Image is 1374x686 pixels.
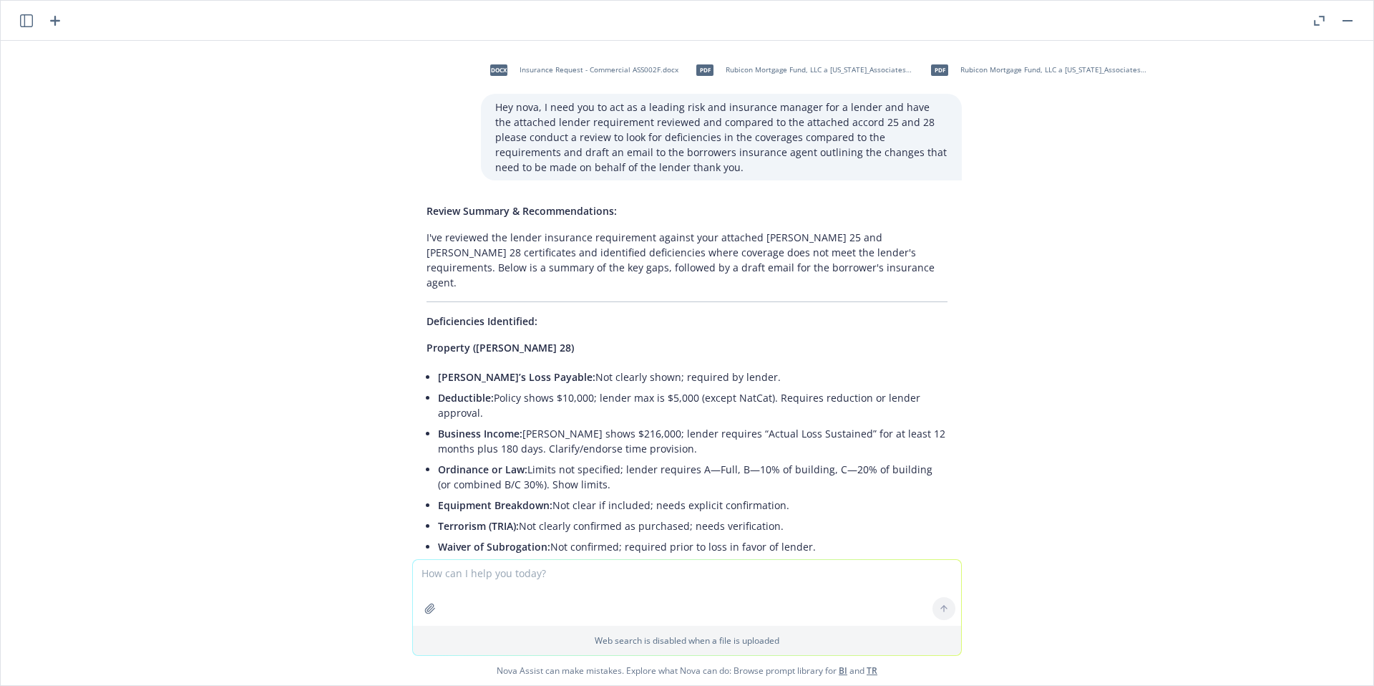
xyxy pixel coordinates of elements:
p: Web search is disabled when a file is uploaded [422,634,952,647]
span: Equipment Breakdown: [438,498,552,512]
div: docxInsurance Request - Commercial ASS002F.docx [481,52,681,88]
span: Review Summary & Recommendations: [427,204,617,218]
div: pdfRubicon Mortgage Fund, LLC a [US_STATE]_Associates Insectary_25-26 escrow_9-10-2025_484308642.pdf [687,52,916,88]
li: [PERSON_NAME] appears specific. If blanket, confirm limit applies per location. [438,557,947,578]
li: Policy shows $10,000; lender max is $5,000 (except NatCat). Requires reduction or lender approval. [438,387,947,423]
li: Not clear if included; needs explicit confirmation. [438,495,947,516]
span: pdf [931,64,948,75]
li: Limits not specified; lender requires A—Full, B—10% of building, C—20% of building (or combined B... [438,459,947,495]
span: Property ([PERSON_NAME] 28) [427,341,574,354]
li: Not confirmed; required prior to loss in favor of lender. [438,536,947,557]
li: [PERSON_NAME] shows $216,000; lender requires “Actual Loss Sustained” for at least 12 months plus... [438,423,947,459]
span: Rubicon Mortgage Fund, LLC a [US_STATE]_Associates Insectary_25-26 escrow_9-10-2025_484308642.pdf [726,65,913,74]
li: Not clearly shown; required by lender. [438,367,947,387]
p: I've reviewed the lender insurance requirement against your attached [PERSON_NAME] 25 and [PERSON... [427,230,947,290]
span: Business Income: [438,427,522,440]
a: BI [839,665,847,677]
p: Hey nova, I need you to act as a leading risk and insurance manager for a lender and have the att... [495,100,947,175]
div: pdfRubicon Mortgage Fund, LLC a [US_STATE]_Associates Insectary_25-26 GL ESCROW_9-10-2025_7613493... [922,52,1151,88]
span: Waiver of Subrogation: [438,540,550,554]
span: [PERSON_NAME]’s Loss Payable: [438,370,595,384]
span: Deficiencies Identified: [427,314,537,328]
span: Insurance Request - Commercial ASS002F.docx [520,65,678,74]
span: pdf [696,64,713,75]
li: Not clearly confirmed as purchased; needs verification. [438,516,947,536]
span: Terrorism (TRIA): [438,519,519,533]
a: TR [867,665,877,677]
span: Rubicon Mortgage Fund, LLC a [US_STATE]_Associates Insectary_25-26 GL ESCROW_9-10-2025_761349333.pdf [960,65,1148,74]
span: Nova Assist can make mistakes. Explore what Nova can do: Browse prompt library for and [6,656,1368,685]
span: docx [490,64,507,75]
span: Ordinance or Law: [438,463,527,476]
span: Deductible: [438,391,494,405]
